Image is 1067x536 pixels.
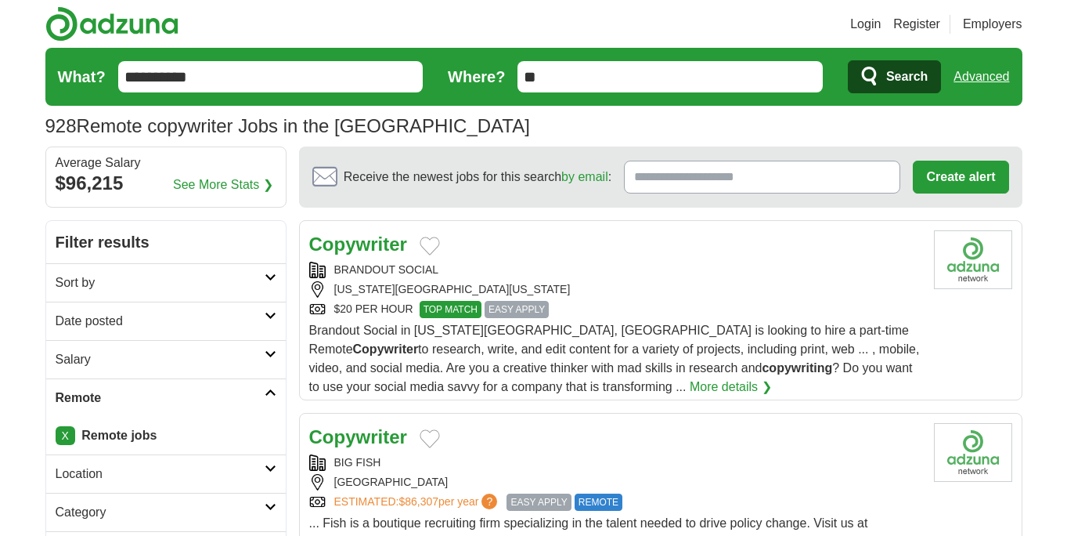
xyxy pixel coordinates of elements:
[963,15,1022,34] a: Employers
[56,389,265,407] h2: Remote
[893,15,940,34] a: Register
[953,61,1009,92] a: Advanced
[398,495,438,508] span: $86,307
[353,342,419,356] strong: Copywriter
[309,234,407,255] a: Copywriter
[344,168,611,187] span: Receive the newest jobs for this search :
[575,494,622,511] span: REMOTE
[46,378,286,417] a: Remote
[934,423,1012,482] img: Company logo
[46,493,286,531] a: Category
[485,301,549,318] span: EASY APPLY
[46,340,286,378] a: Salary
[56,312,265,331] h2: Date posted
[56,465,265,483] h2: Location
[45,112,77,140] span: 928
[56,169,276,197] div: $96,215
[934,230,1012,289] img: Company logo
[420,429,440,448] button: Add to favorite jobs
[850,15,881,34] a: Login
[309,474,921,491] div: [GEOGRAPHIC_DATA]
[46,221,286,263] h2: Filter results
[690,378,772,397] a: More details ❯
[58,65,106,89] label: What?
[506,494,571,511] span: EASY APPLY
[334,494,501,511] a: ESTIMATED:$86,307per year?
[309,455,921,471] div: BIG FISH
[173,176,273,194] a: See More Stats ❯
[56,426,75,445] a: X
[81,429,157,442] strong: Remote jobs
[309,301,921,318] div: $20 PER HOUR
[45,115,530,136] h1: Remote copywriter Jobs in the [GEOGRAPHIC_DATA]
[420,301,481,318] span: TOP MATCH
[309,281,921,298] div: [US_STATE][GEOGRAPHIC_DATA][US_STATE]
[45,6,178,42] img: Adzuna logo
[56,350,265,369] h2: Salary
[309,324,920,393] span: Brandout Social in [US_STATE][GEOGRAPHIC_DATA], [GEOGRAPHIC_DATA] is looking to hire a part-time ...
[481,494,497,509] span: ?
[762,361,832,375] strong: copywriting
[420,237,440,255] button: Add to favorite jobs
[46,455,286,493] a: Location
[448,65,505,89] label: Where?
[886,61,928,92] span: Search
[561,170,608,183] a: by email
[56,273,265,292] h2: Sort by
[309,426,407,447] a: Copywriter
[46,263,286,302] a: Sort by
[46,302,286,340] a: Date posted
[56,157,276,169] div: Average Salary
[56,503,265,522] h2: Category
[913,161,1008,194] button: Create alert
[848,60,941,93] button: Search
[309,262,921,278] div: BRANDOUT SOCIAL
